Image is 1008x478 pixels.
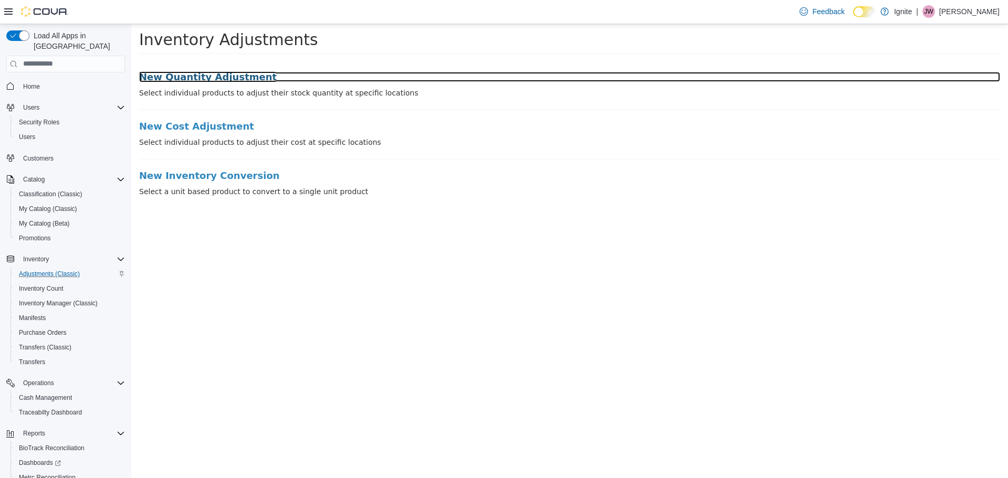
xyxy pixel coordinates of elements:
[15,442,89,454] a: BioTrack Reconciliation
[8,146,869,157] h3: New Inventory Conversion
[939,5,1000,18] p: [PERSON_NAME]
[10,130,129,144] button: Users
[10,201,129,216] button: My Catalog (Classic)
[19,101,44,114] button: Users
[15,116,125,129] span: Security Roles
[19,118,59,126] span: Security Roles
[15,217,125,230] span: My Catalog (Beta)
[15,188,87,200] a: Classification (Classic)
[10,455,129,470] a: Dashboards
[10,311,129,325] button: Manifests
[23,255,49,263] span: Inventory
[19,328,67,337] span: Purchase Orders
[19,152,58,165] a: Customers
[19,427,125,440] span: Reports
[10,187,129,201] button: Classification (Classic)
[2,151,129,166] button: Customers
[2,79,129,94] button: Home
[15,297,102,310] a: Inventory Manager (Classic)
[10,267,129,281] button: Adjustments (Classic)
[922,5,935,18] div: Joshua Woodham
[19,219,70,228] span: My Catalog (Beta)
[15,406,125,419] span: Traceabilty Dashboard
[19,459,61,467] span: Dashboards
[15,356,125,368] span: Transfers
[924,5,933,18] span: JW
[19,427,49,440] button: Reports
[15,442,125,454] span: BioTrack Reconciliation
[15,268,84,280] a: Adjustments (Classic)
[19,394,72,402] span: Cash Management
[10,115,129,130] button: Security Roles
[15,312,50,324] a: Manifests
[15,131,39,143] a: Users
[853,17,854,18] span: Dark Mode
[15,312,125,324] span: Manifests
[19,152,125,165] span: Customers
[15,391,125,404] span: Cash Management
[15,341,76,354] a: Transfers (Classic)
[19,253,125,265] span: Inventory
[8,63,869,75] p: Select individual products to adjust their stock quantity at specific locations
[2,172,129,187] button: Catalog
[10,405,129,420] button: Traceabilty Dashboard
[795,1,848,22] a: Feedback
[19,205,77,213] span: My Catalog (Classic)
[15,341,125,354] span: Transfers (Classic)
[19,408,82,417] span: Traceabilty Dashboard
[19,270,80,278] span: Adjustments (Classic)
[19,299,98,307] span: Inventory Manager (Classic)
[19,314,46,322] span: Manifests
[23,379,54,387] span: Operations
[15,217,74,230] a: My Catalog (Beta)
[10,355,129,369] button: Transfers
[8,48,869,58] a: New Quantity Adjustment
[23,154,54,163] span: Customers
[10,340,129,355] button: Transfers (Classic)
[19,444,85,452] span: BioTrack Reconciliation
[23,175,45,184] span: Catalog
[916,5,918,18] p: |
[15,188,125,200] span: Classification (Classic)
[19,80,125,93] span: Home
[19,133,35,141] span: Users
[8,162,869,173] p: Select a unit based product to convert to a single unit product
[10,296,129,311] button: Inventory Manager (Classic)
[19,377,58,389] button: Operations
[23,82,40,91] span: Home
[812,6,844,17] span: Feedback
[15,297,125,310] span: Inventory Manager (Classic)
[15,116,64,129] a: Security Roles
[2,376,129,390] button: Operations
[15,282,68,295] a: Inventory Count
[10,325,129,340] button: Purchase Orders
[19,173,49,186] button: Catalog
[19,80,44,93] a: Home
[2,100,129,115] button: Users
[15,456,125,469] span: Dashboards
[8,113,869,124] p: Select individual products to adjust their cost at specific locations
[19,358,45,366] span: Transfers
[15,326,125,339] span: Purchase Orders
[15,391,76,404] a: Cash Management
[15,268,125,280] span: Adjustments (Classic)
[21,6,68,17] img: Cova
[2,252,129,267] button: Inventory
[8,97,869,108] a: New Cost Adjustment
[23,103,39,112] span: Users
[29,30,125,51] span: Load All Apps in [GEOGRAPHIC_DATA]
[15,326,71,339] a: Purchase Orders
[19,377,125,389] span: Operations
[15,232,55,245] a: Promotions
[15,232,125,245] span: Promotions
[10,216,129,231] button: My Catalog (Beta)
[853,6,875,17] input: Dark Mode
[15,203,81,215] a: My Catalog (Classic)
[10,231,129,246] button: Promotions
[19,343,71,352] span: Transfers (Classic)
[19,173,125,186] span: Catalog
[15,406,86,419] a: Traceabilty Dashboard
[10,281,129,296] button: Inventory Count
